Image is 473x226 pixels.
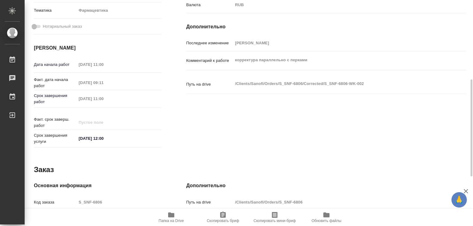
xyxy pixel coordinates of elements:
p: Последнее изменение [186,40,233,46]
button: Скопировать бриф [197,209,249,226]
h4: Основная информация [34,182,162,189]
textarea: корректура параллельно с перками [233,55,443,65]
p: Факт. срок заверш. работ [34,116,76,129]
button: Скопировать мини-бриф [249,209,301,226]
p: Тематика [34,7,76,14]
p: Факт. дата начала работ [34,77,76,89]
span: 🙏 [454,193,464,206]
h2: Заказ [34,165,54,175]
p: Комментарий к работе [186,58,233,64]
p: Валюта [186,2,233,8]
p: Срок завершения работ [34,93,76,105]
p: Код заказа [34,199,76,205]
input: Пустое поле [76,198,161,207]
span: Скопировать бриф [207,219,239,223]
p: Дата начала работ [34,62,76,68]
input: Пустое поле [76,60,130,69]
button: Обновить файлы [301,209,352,226]
h4: Дополнительно [186,182,466,189]
button: 🙏 [451,192,467,208]
h4: [PERSON_NAME] [34,44,162,52]
input: Пустое поле [233,198,443,207]
p: Путь на drive [186,81,233,87]
input: Пустое поле [233,38,443,47]
span: Обновить файлы [312,219,342,223]
p: Срок завершения услуги [34,132,76,145]
input: ✎ Введи что-нибудь [76,134,130,143]
h4: Дополнительно [186,23,466,30]
textarea: /Clients/Sanofi/Orders/S_SNF-6806/Corrected/S_SNF-6806-WK-002 [233,79,443,89]
span: Нотариальный заказ [43,23,82,30]
div: Фармацевтика [76,5,161,16]
p: Путь на drive [186,199,233,205]
input: Пустое поле [76,78,130,87]
input: Пустое поле [76,118,130,127]
input: Пустое поле [76,94,130,103]
span: Скопировать мини-бриф [253,219,296,223]
button: Папка на Drive [145,209,197,226]
span: Папка на Drive [159,219,184,223]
